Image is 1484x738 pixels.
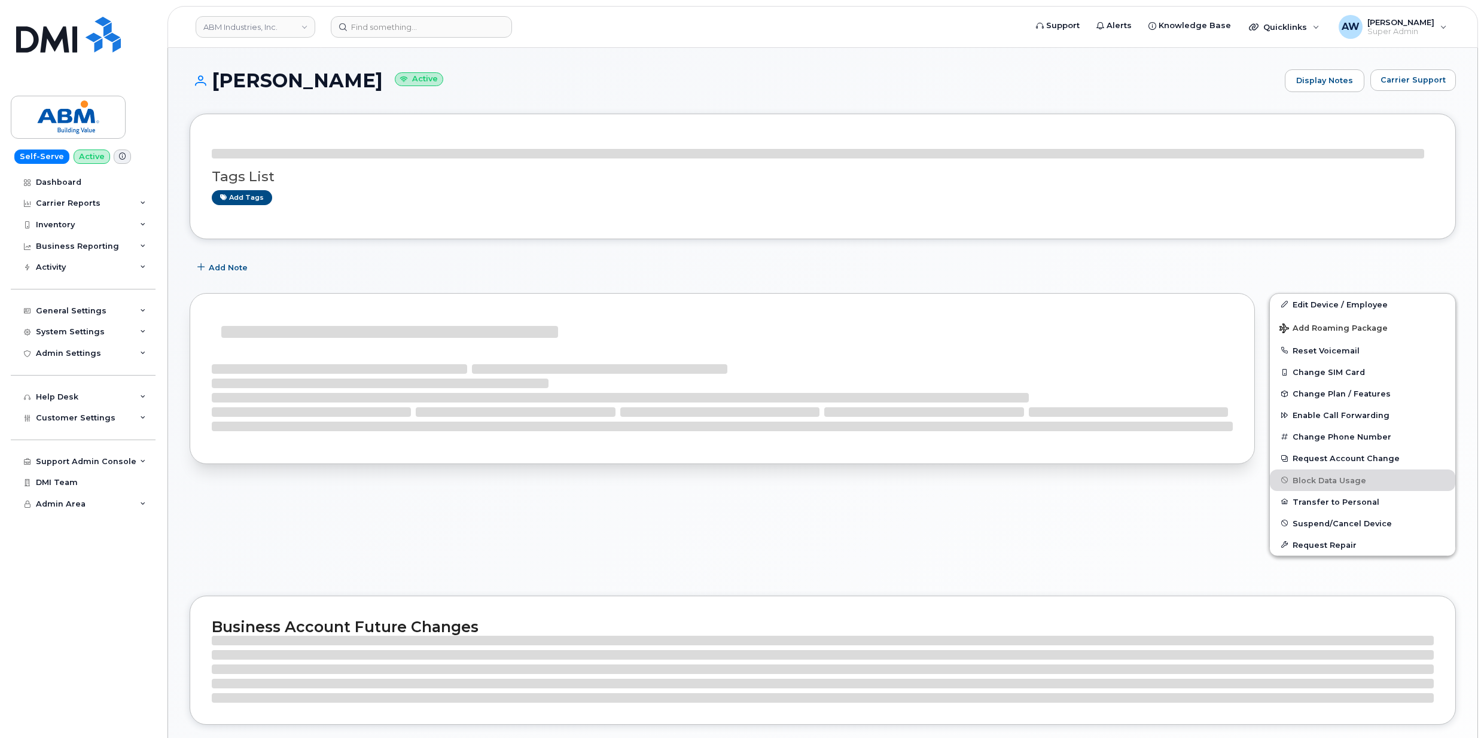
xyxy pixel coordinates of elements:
button: Request Repair [1270,534,1455,556]
button: Change Plan / Features [1270,383,1455,404]
small: Active [395,72,443,86]
a: Display Notes [1285,69,1364,92]
button: Change Phone Number [1270,426,1455,447]
button: Change SIM Card [1270,361,1455,383]
span: Carrier Support [1381,74,1446,86]
h3: Tags List [212,169,1434,184]
button: Suspend/Cancel Device [1270,513,1455,534]
a: Edit Device / Employee [1270,294,1455,315]
button: Reset Voicemail [1270,340,1455,361]
span: Enable Call Forwarding [1293,411,1389,420]
h2: Business Account Future Changes [212,618,1434,636]
button: Request Account Change [1270,447,1455,469]
button: Transfer to Personal [1270,491,1455,513]
h1: [PERSON_NAME] [190,70,1279,91]
a: Add tags [212,190,272,205]
button: Enable Call Forwarding [1270,404,1455,426]
button: Carrier Support [1370,69,1456,91]
span: Add Roaming Package [1279,324,1388,335]
span: Change Plan / Features [1293,389,1391,398]
button: Add Note [190,257,258,279]
span: Add Note [209,262,248,273]
button: Add Roaming Package [1270,315,1455,340]
span: Suspend/Cancel Device [1293,519,1392,527]
button: Block Data Usage [1270,469,1455,491]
